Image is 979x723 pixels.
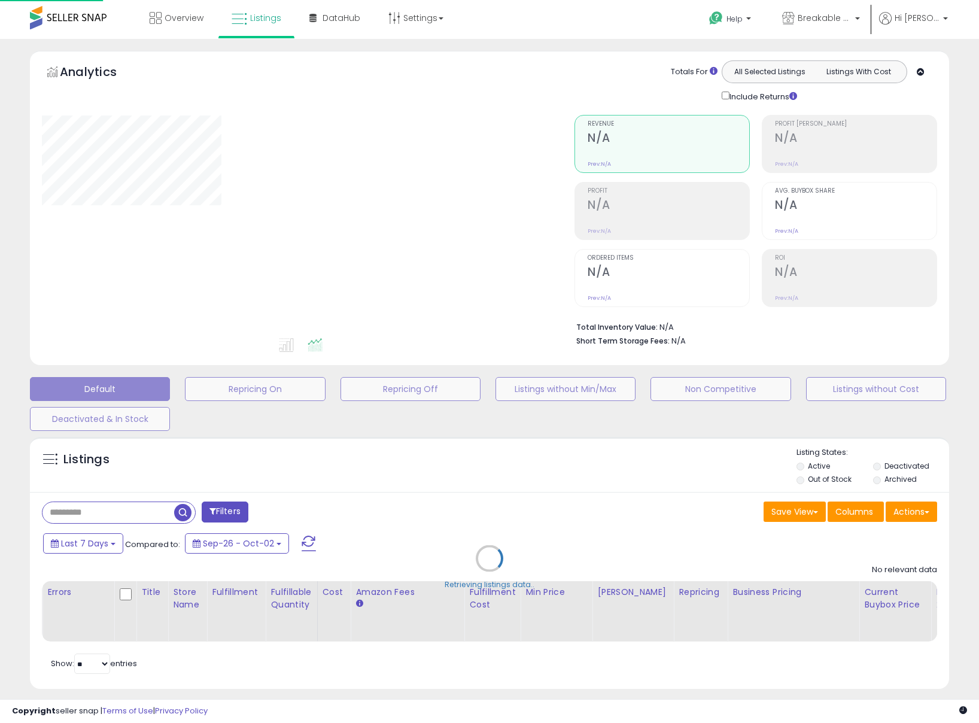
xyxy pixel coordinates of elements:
h2: N/A [775,265,937,281]
span: Profit [PERSON_NAME] [775,121,937,127]
b: Total Inventory Value: [576,322,658,332]
div: seller snap | | [12,706,208,717]
i: Get Help [709,11,723,26]
span: Avg. Buybox Share [775,188,937,195]
small: Prev: N/A [775,160,798,168]
a: Hi [PERSON_NAME] [879,12,948,39]
button: Listings With Cost [814,64,903,80]
div: Include Returns [713,89,811,103]
a: Help [700,2,763,39]
div: Totals For [671,66,717,78]
small: Prev: N/A [775,227,798,235]
h2: N/A [588,131,749,147]
li: N/A [576,319,928,333]
h2: N/A [775,131,937,147]
button: Default [30,377,170,401]
h2: N/A [588,265,749,281]
span: Revenue [588,121,749,127]
small: Prev: N/A [588,160,611,168]
h5: Analytics [60,63,140,83]
strong: Copyright [12,705,56,716]
small: Prev: N/A [775,294,798,302]
button: Listings without Cost [806,377,946,401]
span: Breakable ([GEOGRAPHIC_DATA]) [798,12,852,24]
span: Ordered Items [588,255,749,262]
div: Retrieving listings data.. [445,579,534,590]
button: Repricing On [185,377,325,401]
a: Terms of Use [102,705,153,716]
span: Help [726,14,743,24]
button: Deactivated & In Stock [30,407,170,431]
small: Prev: N/A [588,227,611,235]
small: Prev: N/A [588,294,611,302]
button: All Selected Listings [725,64,814,80]
h2: N/A [588,198,749,214]
span: DataHub [323,12,360,24]
span: Listings [250,12,281,24]
button: Repricing Off [340,377,481,401]
span: ROI [775,255,937,262]
button: Listings without Min/Max [495,377,636,401]
span: Profit [588,188,749,195]
span: Hi [PERSON_NAME] [895,12,940,24]
span: Overview [165,12,203,24]
h2: N/A [775,198,937,214]
span: N/A [671,335,686,347]
b: Short Term Storage Fees: [576,336,670,346]
a: Privacy Policy [155,705,208,716]
button: Non Competitive [650,377,791,401]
